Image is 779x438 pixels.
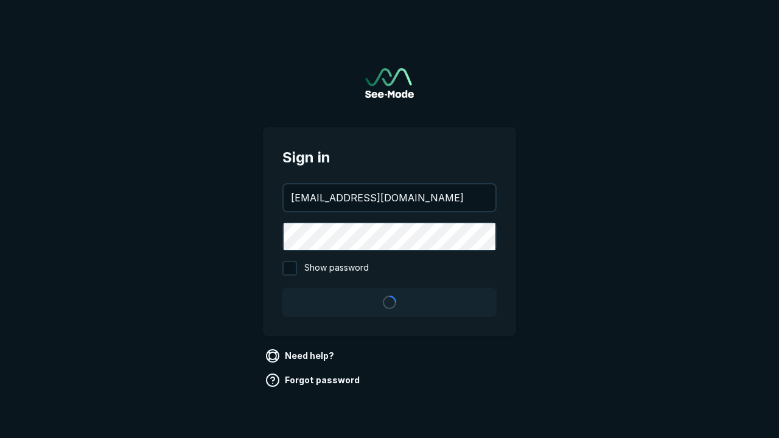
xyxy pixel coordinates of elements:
a: Go to sign in [365,68,414,98]
a: Forgot password [263,370,365,390]
span: Sign in [282,147,497,169]
input: your@email.com [284,184,495,211]
img: See-Mode Logo [365,68,414,98]
a: Need help? [263,346,339,366]
span: Show password [304,261,369,276]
